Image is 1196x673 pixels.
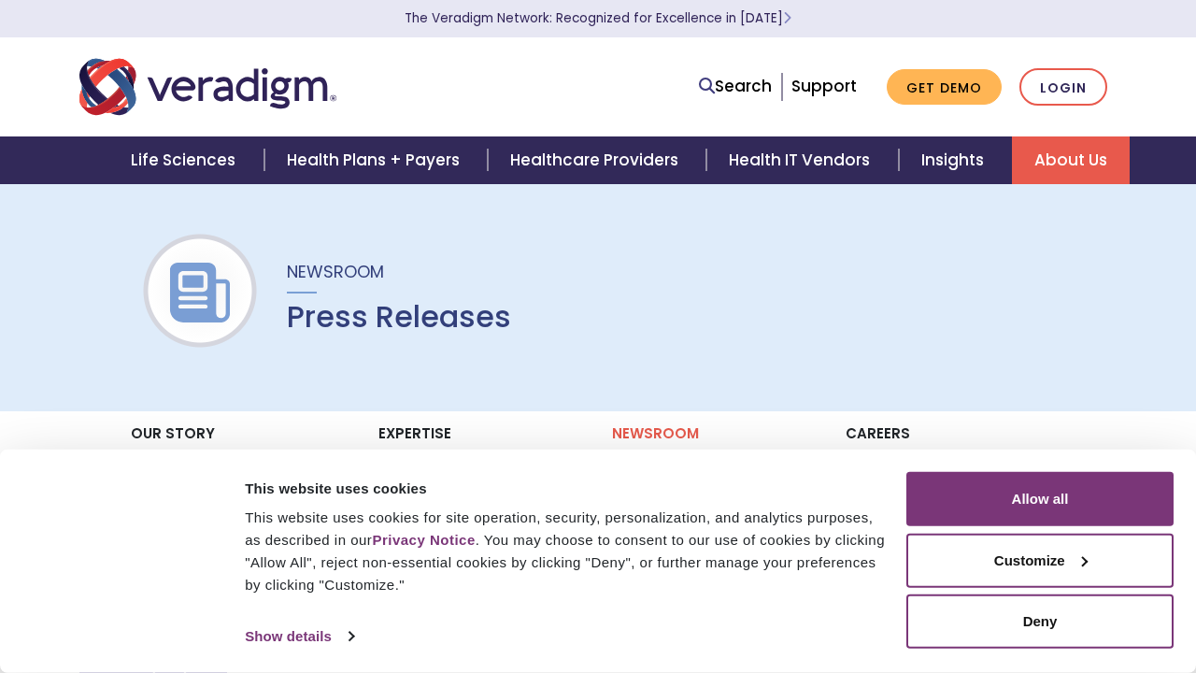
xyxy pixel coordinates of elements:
button: Allow all [906,472,1174,526]
span: Newsroom [287,260,384,283]
a: Search [699,74,772,99]
a: The Veradigm Network: Recognized for Excellence in [DATE]Learn More [405,9,791,27]
h1: Press Releases [287,299,511,335]
a: Privacy Notice [372,532,475,548]
a: Get Demo [887,69,1002,106]
a: Login [1019,68,1107,107]
a: Healthcare Providers [488,136,706,184]
a: Life Sciences [108,136,263,184]
span: Learn More [783,9,791,27]
img: Veradigm logo [79,56,336,118]
button: Deny [906,594,1174,649]
div: This website uses cookies [245,477,885,499]
div: This website uses cookies for site operation, security, personalization, and analytics purposes, ... [245,507,885,596]
a: Support [791,75,857,97]
a: About Us [1012,136,1130,184]
a: Insights [899,136,1012,184]
a: Show details [245,623,353,651]
a: Health IT Vendors [706,136,898,184]
button: Customize [906,533,1174,587]
a: Health Plans + Payers [264,136,488,184]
